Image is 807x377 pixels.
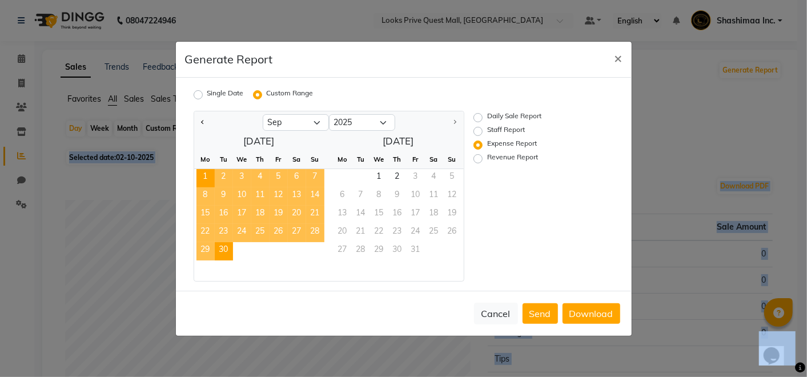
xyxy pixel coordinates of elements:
span: 5 [270,169,288,187]
div: Monday, September 22, 2025 [196,224,215,242]
div: Friday, September 26, 2025 [270,224,288,242]
span: 1 [196,169,215,187]
span: 3 [233,169,251,187]
div: Monday, September 8, 2025 [196,187,215,206]
div: Su [306,150,324,169]
div: Monday, September 15, 2025 [196,206,215,224]
span: 20 [288,206,306,224]
span: 23 [215,224,233,242]
div: Tu [215,150,233,169]
label: Custom Range [267,88,314,102]
span: × [615,49,623,66]
span: 17 [233,206,251,224]
div: We [233,150,251,169]
span: 7 [306,169,324,187]
span: 11 [251,187,270,206]
span: 1 [370,169,388,187]
div: Tuesday, September 23, 2025 [215,224,233,242]
button: Previous month [199,114,208,132]
div: Fr [270,150,288,169]
button: Download [563,303,620,324]
span: 26 [270,224,288,242]
div: Thursday, September 25, 2025 [251,224,270,242]
span: 21 [306,206,324,224]
span: 24 [233,224,251,242]
div: Saturday, September 6, 2025 [288,169,306,187]
div: Thursday, September 4, 2025 [251,169,270,187]
div: Wednesday, September 24, 2025 [233,224,251,242]
label: Expense Report [487,138,537,152]
div: Tu [352,150,370,169]
span: 9 [215,187,233,206]
div: Mo [196,150,215,169]
div: Saturday, September 27, 2025 [288,224,306,242]
div: Saturday, September 13, 2025 [288,187,306,206]
span: 29 [196,242,215,260]
div: Sunday, September 28, 2025 [306,224,324,242]
div: Friday, September 12, 2025 [270,187,288,206]
div: Mo [334,150,352,169]
div: Tuesday, September 2, 2025 [215,169,233,187]
span: 22 [196,224,215,242]
iframe: chat widget [759,331,796,366]
div: Sa [288,150,306,169]
span: 4 [251,169,270,187]
div: Sa [425,150,443,169]
div: Thursday, September 11, 2025 [251,187,270,206]
div: Wednesday, October 1, 2025 [370,169,388,187]
span: 27 [288,224,306,242]
label: Single Date [207,88,244,102]
span: 16 [215,206,233,224]
span: 6 [288,169,306,187]
button: Close [605,42,632,74]
span: 30 [215,242,233,260]
span: 2 [215,169,233,187]
span: 15 [196,206,215,224]
div: Thursday, October 2, 2025 [388,169,407,187]
div: Th [251,150,270,169]
label: Revenue Report [487,152,538,166]
span: 14 [306,187,324,206]
select: Select month [263,114,329,131]
div: Wednesday, September 10, 2025 [233,187,251,206]
div: Monday, September 1, 2025 [196,169,215,187]
div: Tuesday, September 16, 2025 [215,206,233,224]
span: 8 [196,187,215,206]
div: Th [388,150,407,169]
div: Tuesday, September 9, 2025 [215,187,233,206]
div: Su [443,150,461,169]
span: 19 [270,206,288,224]
label: Daily Sale Report [487,111,541,125]
button: Cancel [474,303,518,324]
span: 10 [233,187,251,206]
div: Fr [407,150,425,169]
div: Wednesday, September 3, 2025 [233,169,251,187]
div: Monday, September 29, 2025 [196,242,215,260]
div: Thursday, September 18, 2025 [251,206,270,224]
div: Wednesday, September 17, 2025 [233,206,251,224]
span: 25 [251,224,270,242]
div: Sunday, September 14, 2025 [306,187,324,206]
button: Send [523,303,558,324]
div: Sunday, September 7, 2025 [306,169,324,187]
div: Friday, September 19, 2025 [270,206,288,224]
select: Select year [329,114,395,131]
span: 18 [251,206,270,224]
span: 12 [270,187,288,206]
div: Sunday, September 21, 2025 [306,206,324,224]
h5: Generate Report [185,51,273,68]
div: Tuesday, September 30, 2025 [215,242,233,260]
div: Saturday, September 20, 2025 [288,206,306,224]
label: Staff Report [487,125,525,138]
span: 28 [306,224,324,242]
div: We [370,150,388,169]
span: 13 [288,187,306,206]
span: 2 [388,169,407,187]
div: Friday, September 5, 2025 [270,169,288,187]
